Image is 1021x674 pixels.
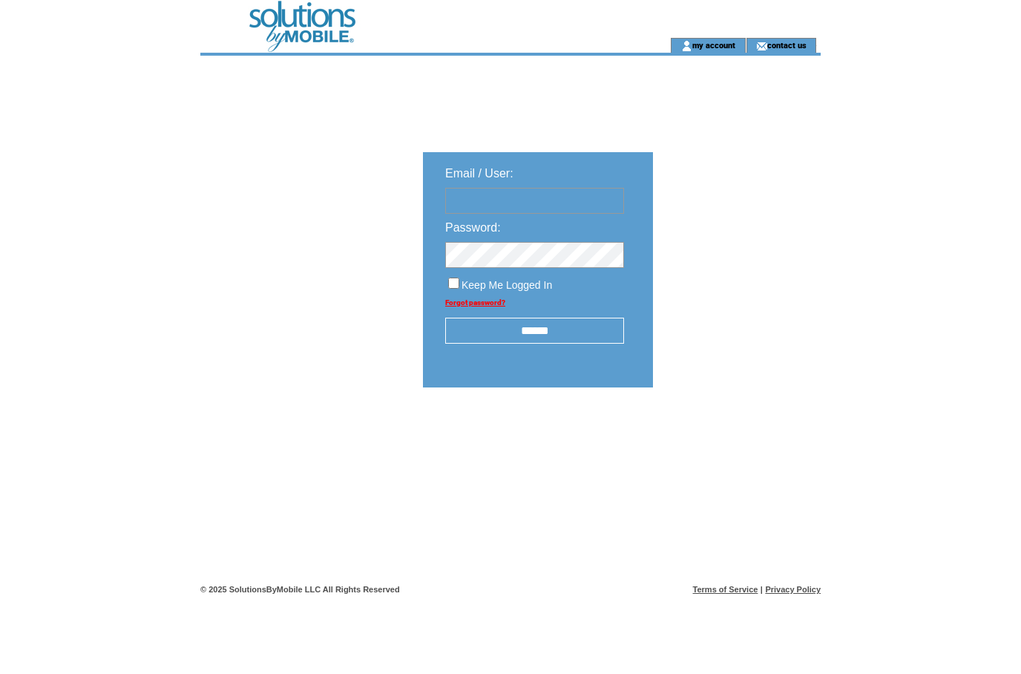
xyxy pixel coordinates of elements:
a: contact us [767,40,807,50]
span: © 2025 SolutionsByMobile LLC All Rights Reserved [200,585,400,594]
span: Keep Me Logged In [462,279,552,291]
a: Terms of Service [693,585,758,594]
span: | [761,585,763,594]
img: transparent.png;jsessionid=7CE302403A10C38DA2FEB7F0BB4E3601 [696,425,770,443]
a: my account [692,40,735,50]
img: contact_us_icon.gif;jsessionid=7CE302403A10C38DA2FEB7F0BB4E3601 [756,40,767,52]
img: account_icon.gif;jsessionid=7CE302403A10C38DA2FEB7F0BB4E3601 [681,40,692,52]
a: Privacy Policy [765,585,821,594]
a: Forgot password? [445,298,505,307]
span: Email / User: [445,167,513,180]
span: Password: [445,221,501,234]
